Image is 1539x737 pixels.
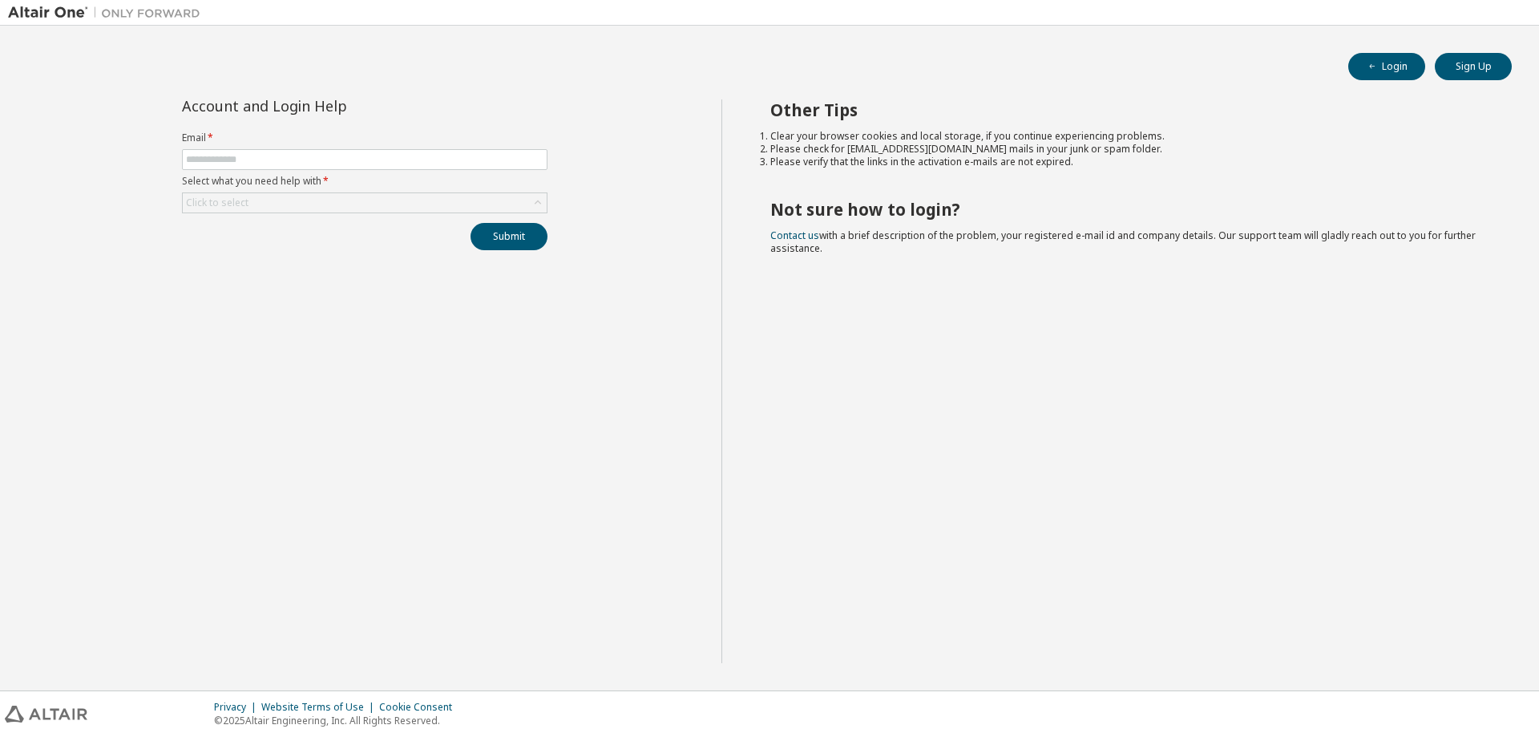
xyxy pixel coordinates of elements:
li: Clear your browser cookies and local storage, if you continue experiencing problems. [770,130,1484,143]
p: © 2025 Altair Engineering, Inc. All Rights Reserved. [214,714,462,727]
label: Select what you need help with [182,175,547,188]
div: Click to select [186,196,248,209]
button: Login [1348,53,1425,80]
button: Sign Up [1435,53,1512,80]
li: Please verify that the links in the activation e-mails are not expired. [770,156,1484,168]
li: Please check for [EMAIL_ADDRESS][DOMAIN_NAME] mails in your junk or spam folder. [770,143,1484,156]
img: altair_logo.svg [5,706,87,723]
span: with a brief description of the problem, your registered e-mail id and company details. Our suppo... [770,229,1476,255]
div: Website Terms of Use [261,701,379,714]
a: Contact us [770,229,819,242]
h2: Not sure how to login? [770,199,1484,220]
label: Email [182,132,547,144]
h2: Other Tips [770,99,1484,120]
div: Account and Login Help [182,99,475,112]
div: Click to select [183,193,547,213]
div: Cookie Consent [379,701,462,714]
img: Altair One [8,5,208,21]
button: Submit [471,223,547,250]
div: Privacy [214,701,261,714]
